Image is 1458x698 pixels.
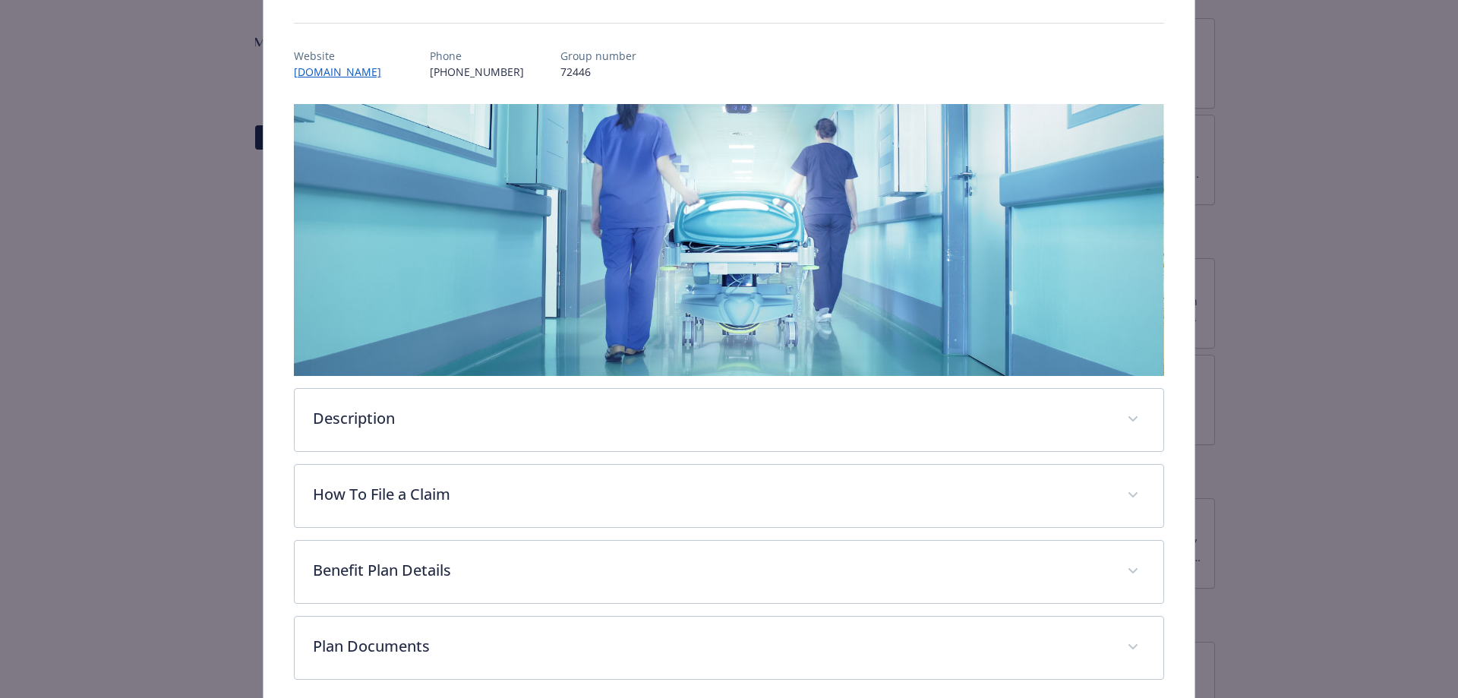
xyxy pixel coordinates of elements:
div: How To File a Claim [295,465,1164,527]
p: 72446 [560,64,636,80]
p: Phone [430,48,524,64]
div: Plan Documents [295,617,1164,679]
div: Description [295,389,1164,451]
p: Description [313,407,1109,430]
a: [DOMAIN_NAME] [294,65,393,79]
p: Plan Documents [313,635,1109,658]
p: Group number [560,48,636,64]
p: Benefit Plan Details [313,559,1109,582]
p: Website [294,48,393,64]
div: Benefit Plan Details [295,541,1164,603]
p: How To File a Claim [313,483,1109,506]
img: banner [294,104,1165,376]
p: [PHONE_NUMBER] [430,64,524,80]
